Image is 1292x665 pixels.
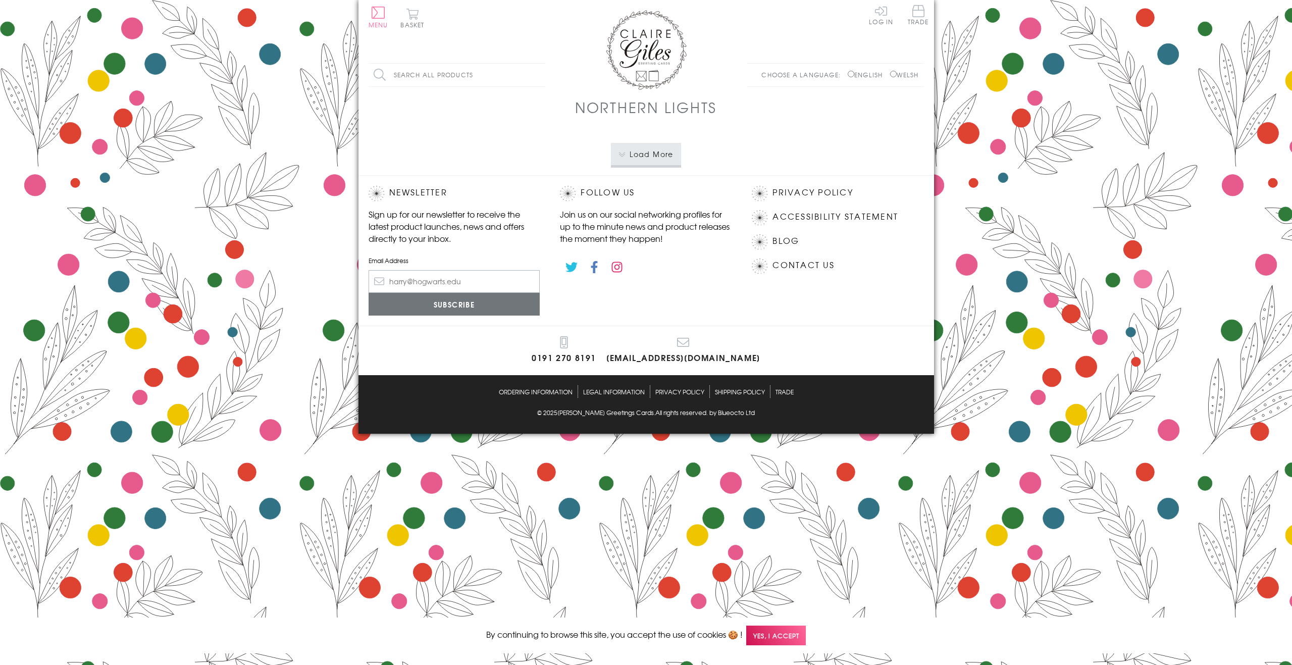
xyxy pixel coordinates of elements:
[890,71,897,77] input: Welsh
[890,70,919,79] label: Welsh
[709,408,755,419] a: by Blueocto Ltd
[369,208,540,244] p: Sign up for our newsletter to receive the latest product launches, news and offers directly to yo...
[908,5,929,25] span: Trade
[746,626,806,645] span: Yes, I accept
[560,208,732,244] p: Join us on our social networking profiles for up to the minute news and product releases the mome...
[655,385,704,398] a: Privacy Policy
[772,186,853,199] a: Privacy Policy
[369,186,540,201] h2: Newsletter
[606,10,687,90] img: Claire Giles Greetings Cards
[369,64,545,86] input: Search all products
[369,256,540,265] label: Email Address
[772,259,834,272] a: Contact Us
[369,270,540,293] input: harry@hogwarts.edu
[776,385,794,398] a: Trade
[848,70,888,79] label: English
[583,385,645,398] a: Legal Information
[848,71,854,77] input: English
[772,210,898,224] a: Accessibility Statement
[655,408,708,417] span: All rights reserved.
[557,408,654,419] a: [PERSON_NAME] Greetings Cards
[575,97,717,118] h1: Northern Lights
[772,234,799,248] a: Blog
[611,143,681,165] button: Load More
[761,70,846,79] p: Choose a language:
[532,336,596,365] a: 0191 270 8191
[606,336,760,365] a: [EMAIL_ADDRESS][DOMAIN_NAME]
[369,408,924,417] p: © 2025 .
[535,64,545,86] input: Search
[399,8,427,28] button: Basket
[560,186,732,201] h2: Follow Us
[499,385,573,398] a: Ordering Information
[715,385,765,398] a: Shipping Policy
[908,5,929,27] a: Trade
[869,5,893,25] a: Log In
[369,293,540,316] input: Subscribe
[369,7,388,28] button: Menu
[369,20,388,29] span: Menu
